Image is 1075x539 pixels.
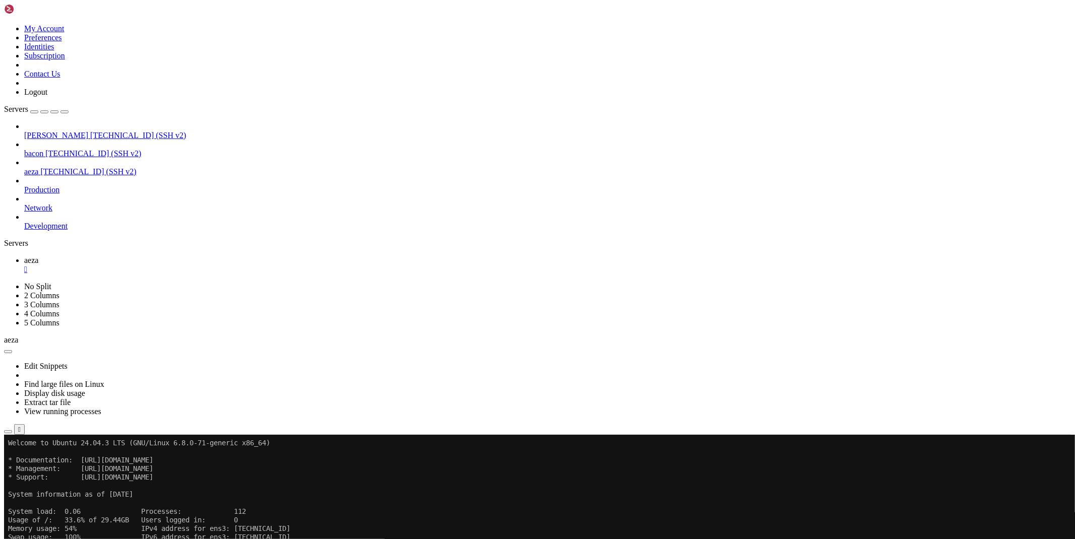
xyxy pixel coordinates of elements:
[24,33,62,42] a: Preferences
[24,51,65,60] a: Subscription
[24,380,104,388] a: Find large files on Linux
[24,131,1071,140] a: [PERSON_NAME] [TECHNICAL_ID] (SSH v2)
[40,167,136,176] span: [TECHNICAL_ID] (SSH v2)
[24,407,101,416] a: View running processes
[4,90,943,98] x-row: Memory usage: 54% IPv4 address for ens3: [TECHNICAL_ID]
[4,105,69,113] a: Servers
[24,222,68,230] span: Development
[24,213,1071,231] li: Development
[4,81,943,90] x-row: Usage of /: 33.6% of 29.44GB Users logged in: 0
[4,21,943,30] x-row: * Documentation: [URL][DOMAIN_NAME]
[4,235,943,244] x-row: root@homelyflesh:~#
[4,239,1071,248] div: Servers
[24,42,54,51] a: Identities
[24,176,1071,194] li: Production
[4,201,943,210] x-row: See [URL][DOMAIN_NAME] or run: sudo pro status
[24,309,59,318] a: 4 Columns
[4,4,943,13] x-row: Welcome to Ubuntu 24.04.3 LTS (GNU/Linux 6.8.0-71-generic x86_64)
[24,194,1071,213] li: Network
[4,105,28,113] span: Servers
[24,204,1071,213] a: Network
[4,30,943,38] x-row: * Management: [URL][DOMAIN_NAME]
[24,256,38,264] span: aeza
[90,131,186,140] span: [TECHNICAL_ID] (SSH v2)
[24,291,59,300] a: 2 Columns
[24,256,1071,274] a: aeza
[4,4,62,14] img: Shellngn
[24,300,59,309] a: 3 Columns
[24,204,52,212] span: Network
[24,149,43,158] span: bacon
[24,158,1071,176] li: aeza [TECHNICAL_ID] (SSH v2)
[24,149,1071,158] a: bacon [TECHNICAL_ID] (SSH v2)
[4,227,943,235] x-row: Last login: [DATE] from [TECHNICAL_ID]
[24,24,65,33] a: My Account
[4,175,943,184] x-row: 0 updates can be applied immediately.
[4,158,943,167] x-row: Expanded Security Maintenance for Applications is not enabled.
[24,167,1071,176] a: aeza [TECHNICAL_ID] (SSH v2)
[24,122,1071,140] li: [PERSON_NAME] [TECHNICAL_ID] (SSH v2)
[18,426,21,433] div: 
[4,55,943,64] x-row: System information as of [DATE]
[24,167,38,176] span: aeza
[89,235,93,244] div: (20, 27)
[4,115,943,124] x-row: * Strictly confined Kubernetes makes edge and IoT secure. Learn how MicroK8s
[24,282,51,291] a: No Split
[24,389,85,397] a: Display disk usage
[4,141,943,150] x-row: [URL][DOMAIN_NAME]
[24,185,1071,194] a: Production
[45,149,141,158] span: [TECHNICAL_ID] (SSH v2)
[24,222,1071,231] a: Development
[24,140,1071,158] li: bacon [TECHNICAL_ID] (SSH v2)
[24,185,59,194] span: Production
[4,98,943,107] x-row: Swap usage: 100% IPv6 address for ens3: [TECHNICAL_ID]
[24,88,47,96] a: Logout
[24,398,71,407] a: Extract tar file
[14,424,25,435] button: 
[4,38,943,47] x-row: * Support: [URL][DOMAIN_NAME]
[24,70,60,78] a: Contact Us
[4,124,943,132] x-row: just raised the bar for easy, resilient and secure K8s cluster deployment.
[24,318,59,327] a: 5 Columns
[4,335,18,344] span: aeza
[4,192,943,201] x-row: Enable ESM Apps to receive additional future security updates.
[4,73,943,81] x-row: System load: 0.06 Processes: 112
[24,265,1071,274] a: 
[24,362,68,370] a: Edit Snippets
[24,131,88,140] span: [PERSON_NAME]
